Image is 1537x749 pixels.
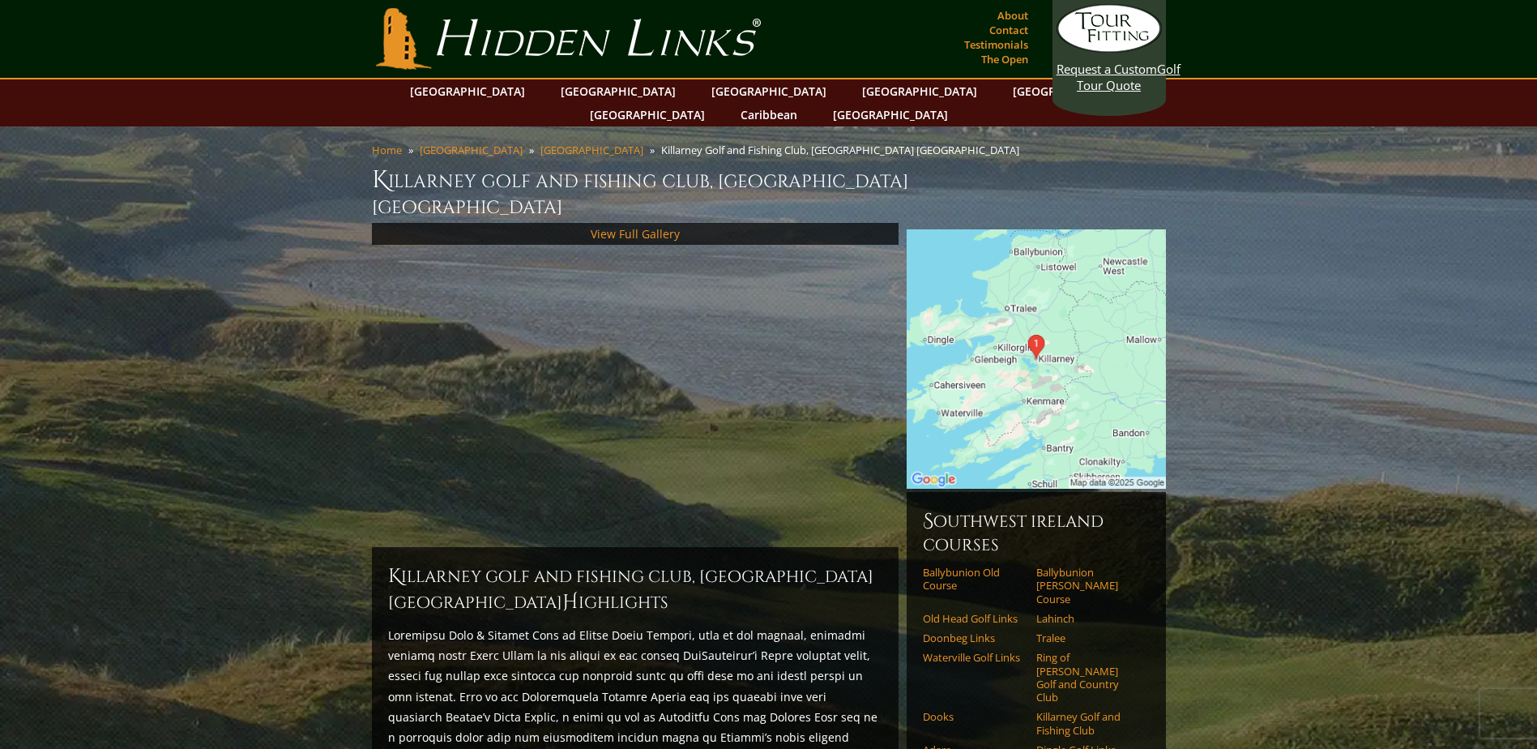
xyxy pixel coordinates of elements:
h6: Southwest Ireland Courses [923,508,1150,556]
a: Ballybunion [PERSON_NAME] Course [1036,566,1139,606]
a: Ballybunion Old Course [923,566,1026,593]
a: About [993,4,1032,27]
a: Old Head Golf Links [923,612,1026,625]
a: Doonbeg Links [923,631,1026,644]
a: View Full Gallery [591,226,680,242]
a: Dooks [923,710,1026,723]
a: Ring of [PERSON_NAME] Golf and Country Club [1036,651,1139,704]
span: H [562,589,579,615]
img: Google Map of Mahonys Point, Killarney, Co. Kerry, Ireland [907,229,1166,489]
span: Request a Custom [1057,61,1157,77]
a: [GEOGRAPHIC_DATA] [854,79,985,103]
li: Killarney Golf and Fishing Club, [GEOGRAPHIC_DATA] [GEOGRAPHIC_DATA] [661,143,1026,157]
a: [GEOGRAPHIC_DATA] [703,79,835,103]
a: Contact [985,19,1032,41]
a: Caribbean [732,103,805,126]
a: Killarney Golf and Fishing Club [1036,710,1139,737]
a: Lahinch [1036,612,1139,625]
h1: Killarney Golf and Fishing Club, [GEOGRAPHIC_DATA] [GEOGRAPHIC_DATA] [372,164,1166,220]
a: [GEOGRAPHIC_DATA] [540,143,643,157]
a: [GEOGRAPHIC_DATA] [582,103,713,126]
a: [GEOGRAPHIC_DATA] [402,79,533,103]
a: Waterville Golf Links [923,651,1026,664]
a: Home [372,143,402,157]
a: Testimonials [960,33,1032,56]
a: [GEOGRAPHIC_DATA] [825,103,956,126]
a: The Open [977,48,1032,71]
a: [GEOGRAPHIC_DATA] [553,79,684,103]
h2: Killarney Golf and Fishing Club, [GEOGRAPHIC_DATA] [GEOGRAPHIC_DATA] ighlights [388,563,882,615]
a: [GEOGRAPHIC_DATA] [1005,79,1136,103]
a: [GEOGRAPHIC_DATA] [420,143,523,157]
a: Tralee [1036,631,1139,644]
a: Request a CustomGolf Tour Quote [1057,4,1162,93]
